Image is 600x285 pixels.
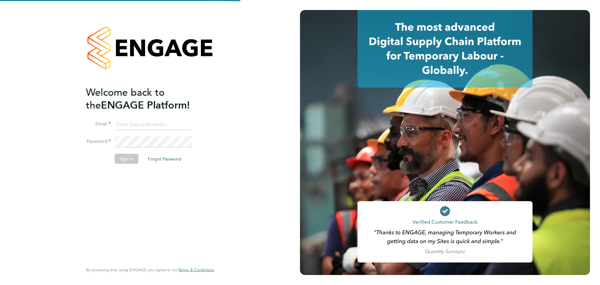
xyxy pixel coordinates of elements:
span: By accessing and using ENGAGE you agree to our [86,267,214,272]
label: Email [86,121,111,127]
button: Forgot Password [143,154,186,164]
input: Enter your work email... [115,119,192,130]
span: Welcome back to the [86,86,165,111]
a: Terms & Conditions [178,267,214,272]
button: Sign In [115,154,138,164]
h2: ENGAGE Platform! [86,86,208,111]
label: Password [86,138,111,145]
